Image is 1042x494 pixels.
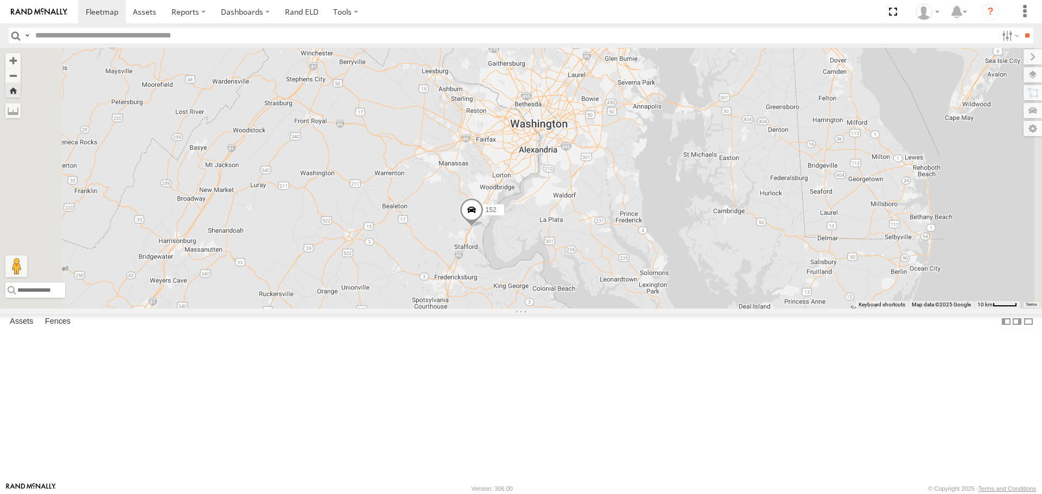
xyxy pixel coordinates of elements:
[4,315,39,330] label: Assets
[472,485,513,492] div: Version: 306.00
[40,315,76,330] label: Fences
[1012,314,1022,330] label: Dock Summary Table to the Right
[912,301,971,307] span: Map data ©2025 Google
[23,28,31,43] label: Search Query
[928,485,1036,492] div: © Copyright 2025 -
[5,103,21,118] label: Measure
[859,301,905,309] button: Keyboard shortcuts
[977,301,993,307] span: 10 km
[1026,302,1037,306] a: Terms (opens in new tab)
[979,485,1036,492] a: Terms and Conditions
[912,4,943,20] div: Larry Kelly
[486,206,497,214] span: 152
[5,53,21,68] button: Zoom in
[1023,314,1034,330] label: Hide Summary Table
[982,3,999,21] i: ?
[1024,121,1042,136] label: Map Settings
[5,83,21,98] button: Zoom Home
[997,28,1021,43] label: Search Filter Options
[5,68,21,83] button: Zoom out
[974,301,1020,309] button: Map Scale: 10 km per 41 pixels
[11,8,67,16] img: rand-logo.svg
[6,483,56,494] a: Visit our Website
[1001,314,1012,330] label: Dock Summary Table to the Left
[5,255,27,277] button: Drag Pegman onto the map to open Street View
